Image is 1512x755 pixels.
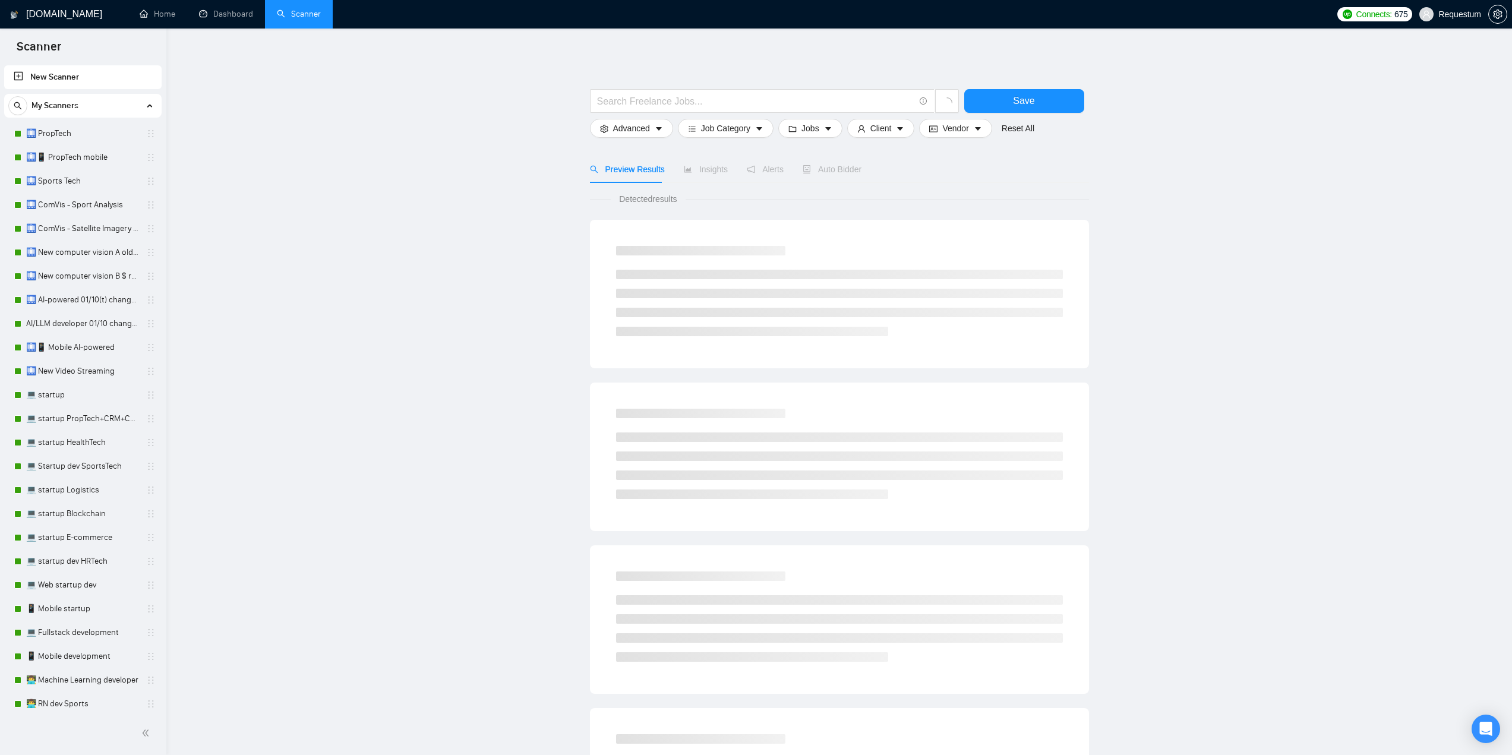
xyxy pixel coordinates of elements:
[26,621,139,645] a: 💻 Fullstack development
[146,176,156,186] span: holder
[1002,122,1034,135] a: Reset All
[146,343,156,352] span: holder
[26,122,139,146] a: 🛄 PropTech
[26,312,139,336] a: AI/LLM developer 01/10 changed end
[942,122,968,135] span: Vendor
[1488,5,1507,24] button: setting
[26,526,139,549] a: 💻 startup E-commerce
[146,533,156,542] span: holder
[847,119,915,138] button: userClientcaret-down
[146,367,156,376] span: holder
[590,165,598,173] span: search
[1422,10,1431,18] span: user
[1394,8,1407,21] span: 675
[26,288,139,312] a: 🛄 AI-powered 01/10(t) changed end
[701,122,750,135] span: Job Category
[146,628,156,637] span: holder
[26,478,139,502] a: 💻 startup Logistics
[146,652,156,661] span: holder
[590,165,665,174] span: Preview Results
[688,124,696,132] span: bars
[26,454,139,478] a: 💻 Startup dev SportsTech
[26,146,139,169] a: 🛄📱 PropTech mobile
[801,122,819,135] span: Jobs
[684,165,692,173] span: area-chart
[974,124,982,132] span: caret-down
[919,119,992,138] button: idcardVendorcaret-down
[10,5,18,24] img: logo
[26,668,139,692] a: 👨‍💻 Machine Learning developer
[611,192,685,206] span: Detected results
[788,124,797,132] span: folder
[26,359,139,383] a: 🛄 New Video Streaming
[26,264,139,288] a: 🛄 New computer vision B $ range
[7,38,71,63] span: Scanner
[26,169,139,193] a: 🛄 Sports Tech
[747,165,784,174] span: Alerts
[140,9,175,19] a: homeHome
[613,122,650,135] span: Advanced
[4,65,162,89] li: New Scanner
[146,129,156,138] span: holder
[26,597,139,621] a: 📱 Mobile startup
[870,122,892,135] span: Client
[929,124,937,132] span: idcard
[655,124,663,132] span: caret-down
[26,645,139,668] a: 📱 Mobile development
[26,502,139,526] a: 💻 startup Blockchain
[8,96,27,115] button: search
[146,414,156,424] span: holder
[1343,10,1352,19] img: upwork-logo.png
[942,97,952,108] span: loading
[199,9,253,19] a: dashboardDashboard
[920,97,927,105] span: info-circle
[146,462,156,471] span: holder
[146,438,156,447] span: holder
[146,604,156,614] span: holder
[803,165,811,173] span: robot
[26,241,139,264] a: 🛄 New computer vision A old rate
[778,119,842,138] button: folderJobscaret-down
[146,271,156,281] span: holder
[1472,715,1500,743] div: Open Intercom Messenger
[964,89,1084,113] button: Save
[14,65,152,89] a: New Scanner
[896,124,904,132] span: caret-down
[26,573,139,597] a: 💻 Web startup dev
[146,485,156,495] span: holder
[26,217,139,241] a: 🛄 ComVis - Satellite Imagery Analysis
[597,94,914,109] input: Search Freelance Jobs...
[26,692,139,716] a: 👨‍💻 RN dev Sports
[1013,93,1034,108] span: Save
[857,124,866,132] span: user
[277,9,321,19] a: searchScanner
[146,248,156,257] span: holder
[26,383,139,407] a: 💻 startup
[146,319,156,328] span: holder
[1356,8,1392,21] span: Connects:
[600,124,608,132] span: setting
[146,580,156,590] span: holder
[31,94,78,118] span: My Scanners
[146,200,156,210] span: holder
[803,165,861,174] span: Auto Bidder
[146,675,156,685] span: holder
[1488,10,1507,19] a: setting
[1489,10,1507,19] span: setting
[146,557,156,566] span: holder
[26,407,139,431] a: 💻 startup PropTech+CRM+Construction
[824,124,832,132] span: caret-down
[146,699,156,709] span: holder
[146,295,156,305] span: holder
[9,102,27,110] span: search
[678,119,774,138] button: barsJob Categorycaret-down
[684,165,728,174] span: Insights
[755,124,763,132] span: caret-down
[146,224,156,233] span: holder
[747,165,755,173] span: notification
[590,119,673,138] button: settingAdvancedcaret-down
[26,193,139,217] a: 🛄 ComVis - Sport Analysis
[26,431,139,454] a: 💻 startup HealthTech
[146,390,156,400] span: holder
[146,153,156,162] span: holder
